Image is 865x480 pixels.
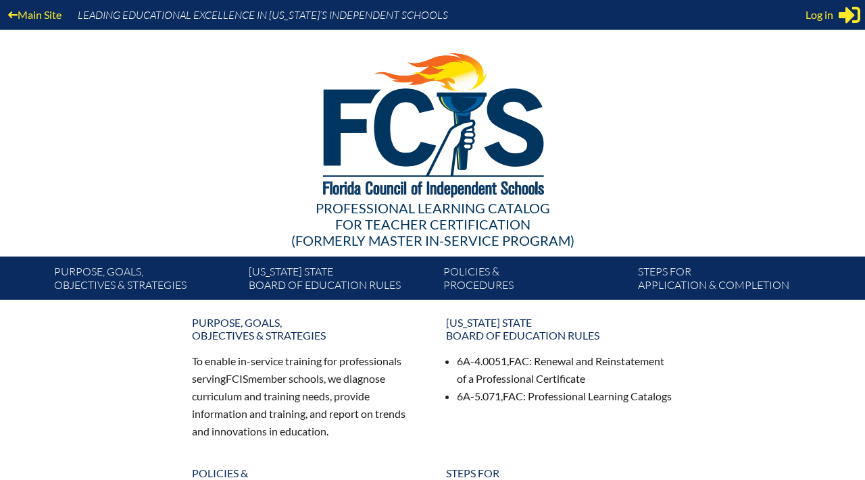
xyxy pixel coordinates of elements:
[457,388,673,405] li: 6A-5.071, : Professional Learning Catalogs
[293,30,572,214] img: FCISlogo221.eps
[243,262,438,300] a: [US_STATE] StateBoard of Education rules
[806,7,833,23] span: Log in
[49,262,243,300] a: Purpose, goals,objectives & strategies
[457,352,673,388] li: 6A-4.0051, : Renewal and Reinstatement of a Professional Certificate
[503,390,523,402] span: FAC
[839,4,860,26] svg: Sign in or register
[438,262,633,300] a: Policies &Procedures
[3,5,67,24] a: Main Site
[192,352,419,439] p: To enable in-service training for professionals serving member schools, we diagnose curriculum an...
[335,216,530,232] span: for Teacher Certification
[438,311,681,347] a: [US_STATE] StateBoard of Education rules
[633,262,827,300] a: Steps forapplication & completion
[226,372,248,385] span: FCIS
[43,200,822,248] div: Professional Learning Catalog (formerly Master In-service Program)
[509,354,529,367] span: FAC
[184,311,427,347] a: Purpose, goals,objectives & strategies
